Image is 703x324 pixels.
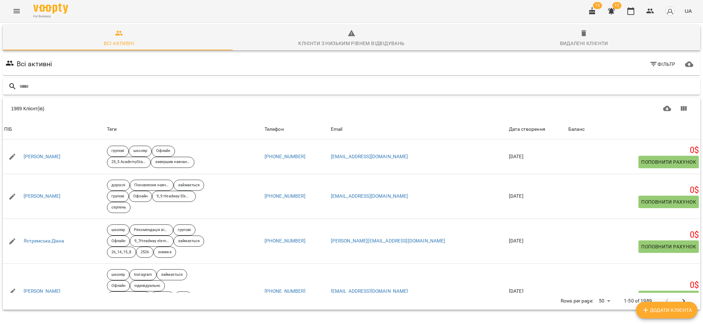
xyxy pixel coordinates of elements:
div: 11_4Solutions pre-int comparativessuperlatives [107,291,151,302]
div: 9_7Headway elementary Past S [130,236,174,247]
div: Офлайн [107,280,130,291]
h5: 0 $ [568,185,699,196]
p: групові [111,148,125,154]
span: Email [331,125,506,134]
div: серпень [107,202,131,213]
img: avatar_s.png [665,6,675,16]
div: Всі активні [104,39,134,48]
p: дорослі [111,182,126,188]
div: групові [173,224,195,236]
p: 25_5 AcademyStars1 Action cancan't [111,159,146,165]
p: займається [178,238,200,244]
a: [EMAIL_ADDRESS][DOMAIN_NAME] [331,288,408,294]
span: Фільтр [650,60,676,68]
div: Клієнти з низьким рівнем відвідувань [298,39,404,48]
p: Rows per page: [561,298,593,305]
a: [PERSON_NAME] [24,153,61,160]
p: 26_14_15_8 [111,249,132,255]
div: школяр [107,269,130,280]
div: Рекомендація від друзів знайомих тощо [129,224,173,236]
a: [PHONE_NUMBER] [265,288,306,294]
p: знижка [158,249,171,255]
div: Sort [568,125,585,134]
span: Поповнити рахунок [641,198,696,206]
a: [EMAIL_ADDRESS][DOMAIN_NAME] [331,154,408,159]
div: дорослі [107,180,130,191]
span: Баланс [568,125,699,134]
div: Sort [4,125,12,134]
img: Voopty Logo [33,3,68,14]
span: Поповнити рахунок [641,158,696,166]
p: школяр [111,272,125,278]
div: 50 [596,296,613,306]
div: займається [174,236,204,247]
a: [EMAIL_ADDRESS][DOMAIN_NAME] [331,193,408,199]
button: Показати колонки [675,100,692,117]
h6: Всі активні [17,59,52,69]
h5: 0 $ [568,230,699,240]
span: Телефон [265,125,328,134]
td: [DATE] [508,139,567,174]
h5: 0 $ [568,280,699,291]
a: [PERSON_NAME] [24,193,61,200]
div: Офлайн [152,146,175,157]
div: займається [174,180,204,191]
button: Поповнити рахунок [638,196,699,208]
h5: 0 $ [568,145,699,156]
span: 15 [593,2,602,9]
button: Поповнити рахунок [638,240,699,253]
button: Завантажити CSV [659,100,676,117]
button: Поповнити рахунок [638,156,699,168]
p: 2526 [141,249,149,255]
p: групові [111,194,125,199]
button: Додати клієнта [636,302,697,318]
div: знижка [153,247,176,258]
div: Видалені клієнти [560,39,608,48]
td: [DATE] [508,219,567,264]
p: займається [161,272,183,278]
div: групові [107,146,129,157]
span: Додати клієнта [642,306,692,314]
div: індивідуально [130,280,165,291]
div: Телефон [265,125,284,134]
span: For Business [33,14,68,19]
a: Ястремська Діана [24,238,64,245]
p: школяр [133,148,147,154]
p: Офлайн [133,194,148,199]
div: 1989 Клієнт(ів) [11,105,352,112]
span: ПІБ [4,125,104,134]
p: завершив навчання [155,159,190,165]
div: Email [331,125,343,134]
p: групові [178,227,191,233]
div: Table Toolbar [3,97,700,120]
a: [PHONE_NUMBER] [265,193,306,199]
div: серпень [151,291,175,302]
div: Офлайн [129,191,152,202]
span: UA [685,7,692,15]
div: Sort [331,125,343,134]
p: школяр [111,227,125,233]
button: Фільтр [647,58,678,70]
div: завершив навчання [151,157,194,168]
a: [PERSON_NAME][EMAIL_ADDRESS][DOMAIN_NAME] [331,238,445,244]
p: Офлайн [111,283,126,289]
button: Menu [8,3,25,19]
p: Рекомендація від друзів знайомих тощо [134,227,169,233]
div: Баланс [568,125,585,134]
p: Офлайн [156,148,170,154]
p: 9_9 Headway Elementary comparativessuperlatives [157,194,191,199]
div: Sort [509,125,545,134]
div: Поновлення навчання [130,180,174,191]
span: Дата створення [509,125,566,134]
div: займається [157,269,187,280]
button: Поповнити рахунок [638,291,699,303]
a: [PHONE_NUMBER] [265,154,306,159]
p: 1-50 of 1989 [624,298,652,305]
div: 2526 [174,291,192,302]
div: Sort [265,125,284,134]
button: UA [682,5,695,17]
td: [DATE] [508,174,567,219]
p: серпень [111,205,126,211]
div: Дата створення [509,125,545,134]
p: 9_7Headway elementary Past S [134,238,169,244]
